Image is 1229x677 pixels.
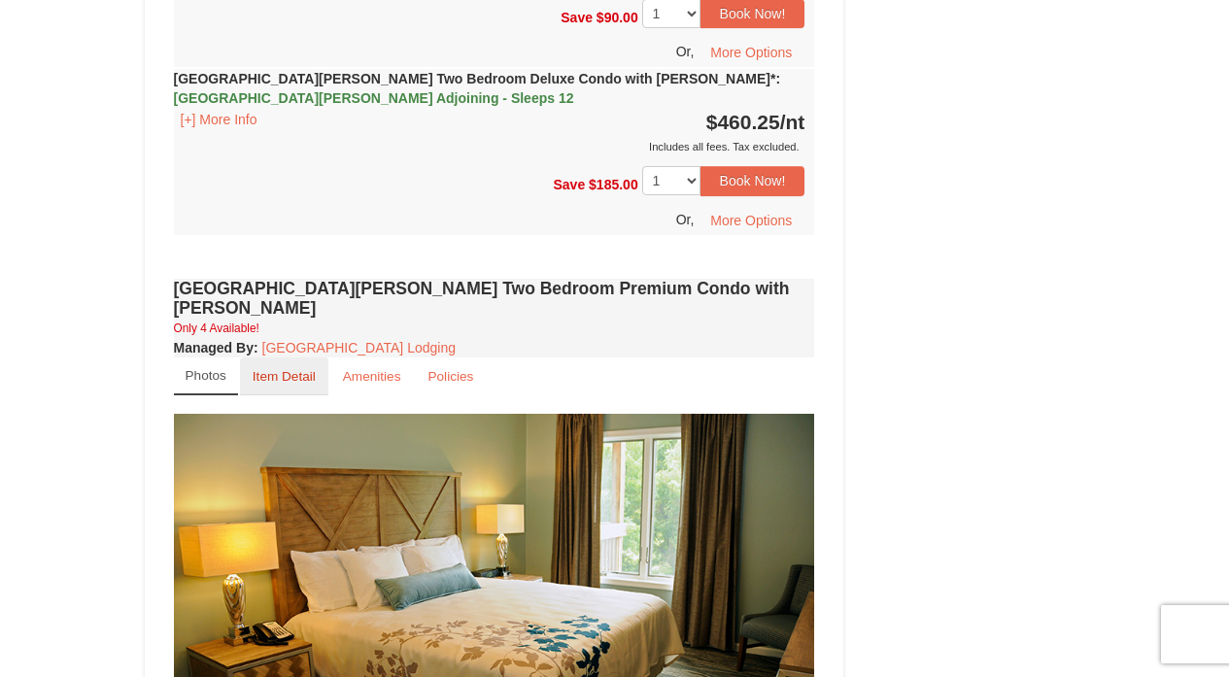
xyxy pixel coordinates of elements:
[174,109,264,130] button: [+] More Info
[561,10,593,25] span: Save
[330,357,414,395] a: Amenities
[775,71,780,86] span: :
[253,369,316,384] small: Item Detail
[174,322,259,335] small: Only 4 Available!
[343,369,401,384] small: Amenities
[676,211,695,226] span: Or,
[262,340,456,355] a: [GEOGRAPHIC_DATA] Lodging
[698,38,804,67] button: More Options
[427,369,473,384] small: Policies
[174,340,254,355] span: Managed By
[174,137,805,156] div: Includes all fees. Tax excluded.
[589,177,638,192] span: $185.00
[174,357,238,395] a: Photos
[698,206,804,235] button: More Options
[597,10,638,25] span: $90.00
[700,166,805,195] button: Book Now!
[174,71,781,106] strong: [GEOGRAPHIC_DATA][PERSON_NAME] Two Bedroom Deluxe Condo with [PERSON_NAME]*
[415,357,486,395] a: Policies
[186,368,226,383] small: Photos
[676,44,695,59] span: Or,
[174,279,815,318] h4: [GEOGRAPHIC_DATA][PERSON_NAME] Two Bedroom Premium Condo with [PERSON_NAME]
[174,340,258,355] strong: :
[174,90,574,106] span: [GEOGRAPHIC_DATA][PERSON_NAME] Adjoining - Sleeps 12
[240,357,328,395] a: Item Detail
[706,111,780,133] span: $460.25
[553,177,585,192] span: Save
[780,111,805,133] span: /nt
